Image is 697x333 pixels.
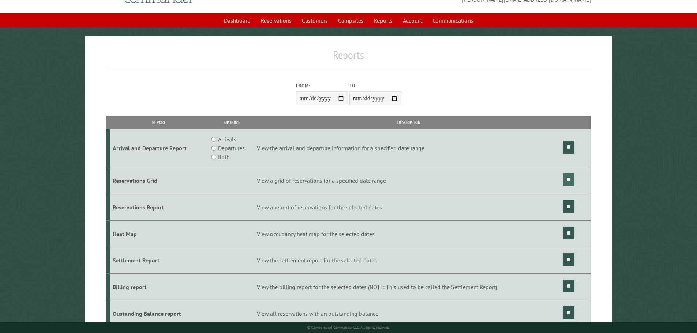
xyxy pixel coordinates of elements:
[110,220,208,247] td: Heat Map
[110,247,208,274] td: Settlement Report
[334,14,368,27] a: Campsites
[370,14,397,27] a: Reports
[256,220,562,247] td: View occupancy heat map for the selected dates
[218,135,236,144] label: Arrivals
[256,274,562,300] td: View the billing report for the selected dates (NOTE: This used to be called the Settlement Report)
[106,48,591,68] h1: Reports
[307,325,390,330] small: © Campground Commander LLC. All rights reserved.
[218,152,229,161] label: Both
[256,116,562,129] th: Description
[110,129,208,167] td: Arrival and Departure Report
[218,144,245,152] label: Departures
[256,300,562,327] td: View all reservations with an outstanding balance
[349,82,401,89] label: To:
[208,116,255,129] th: Options
[220,14,255,27] a: Dashboard
[297,14,332,27] a: Customers
[110,274,208,300] td: Billing report
[110,167,208,194] td: Reservations Grid
[256,167,562,194] td: View a grid of reservations for a specified date range
[256,247,562,274] td: View the settlement report for the selected dates
[428,14,477,27] a: Communications
[110,300,208,327] td: Oustanding Balance report
[110,116,208,129] th: Report
[110,194,208,220] td: Reservations Report
[398,14,427,27] a: Account
[256,194,562,220] td: View a report of reservations for the selected dates
[256,14,296,27] a: Reservations
[256,129,562,167] td: View the arrival and departure information for a specified date range
[296,82,348,89] label: From:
